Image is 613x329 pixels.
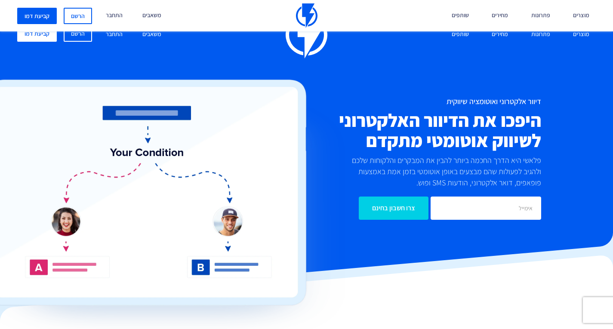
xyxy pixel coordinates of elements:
[359,197,428,220] input: צרו חשבון בחינם
[431,197,541,220] input: אימייל
[525,25,557,44] a: פתרונות
[337,155,541,188] p: פלאשי היא הדרך החכמה ביותר להבין את המבקרים והלקוחות שלכם ולהגיב לפעולות שהם מבצעים באופן אוטומטי...
[136,25,168,44] a: משאבים
[64,8,92,24] a: הרשם
[99,25,129,44] a: התחבר
[17,25,57,42] a: קביעת דמו
[17,8,57,24] a: קביעת דמו
[445,25,475,44] a: שותפים
[265,110,541,151] h2: היפכו את הדיוור האלקטרוני לשיווק אוטומטי מתקדם
[265,97,541,106] h1: דיוור אלקטרוני ואוטומציה שיווקית
[567,25,596,44] a: מוצרים
[64,25,92,42] a: הרשם
[485,25,514,44] a: מחירים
